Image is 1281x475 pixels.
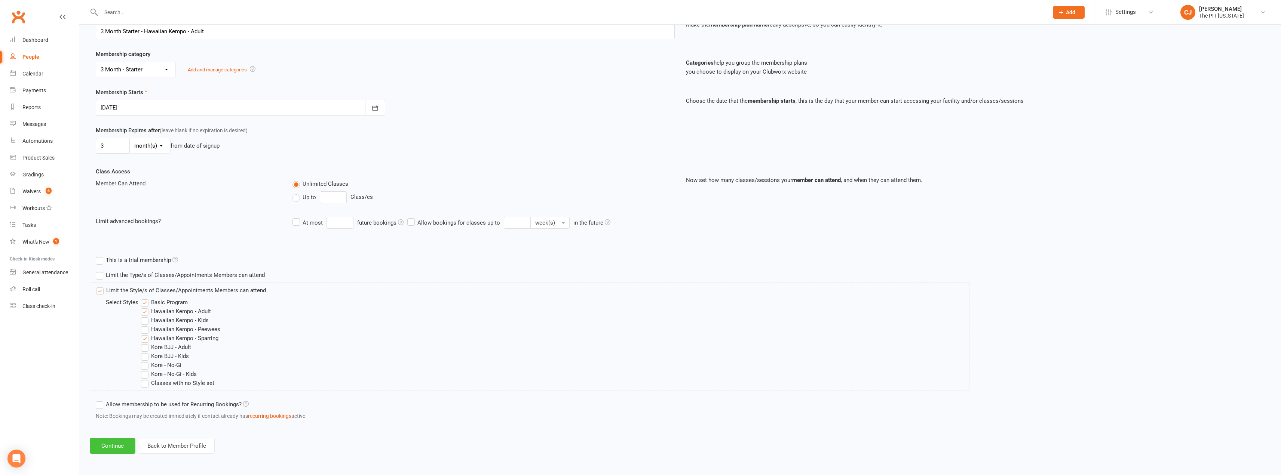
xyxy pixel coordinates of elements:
div: Tasks [22,222,36,228]
button: Allow bookings for classes up to in the future [530,217,570,229]
span: 1 [53,238,59,244]
p: help you group the membership plans you choose to display on your Clubworx website [686,58,1265,76]
div: Roll call [22,286,40,292]
div: [PERSON_NAME] [1199,6,1244,12]
a: Clubworx [9,7,28,26]
p: Choose the date that the , this is the day that your member can start accessing your facility and... [686,96,1265,105]
div: in the future [573,218,610,227]
p: Now set how many classes/sessions your , and when they can attend them. [686,176,1265,185]
a: Payments [10,82,79,99]
a: Add and manage categories [188,67,247,73]
div: Payments [22,87,46,93]
a: Tasks [10,217,79,234]
input: At mostfuture bookings [327,217,353,229]
a: Product Sales [10,149,79,166]
div: General attendance [22,269,68,275]
a: Gradings [10,166,79,183]
button: recurring bookings [248,412,291,420]
div: Workouts [22,205,45,211]
a: What's New1 [10,234,79,250]
span: Unlimited Classes [303,179,348,187]
div: Product Sales [22,155,55,161]
div: Note: Bookings may be created immediately if contact already has active [96,412,969,420]
div: Allow bookings for classes up to [417,218,500,227]
div: Calendar [22,71,43,77]
button: Continue [90,438,135,454]
label: Hawaiian Kempo - Kids [141,316,209,325]
div: CJ [1180,5,1195,20]
span: Add [1066,9,1075,15]
span: Up to [303,193,316,201]
a: Class kiosk mode [10,298,79,315]
label: Basic Program [141,298,188,307]
label: Membership category [96,50,150,59]
label: Kore BJJ - Kids [141,352,189,361]
input: Search... [99,7,1043,18]
div: Limit advanced bookings? [90,217,287,226]
label: Hawaiian Kempo - Peewees [141,325,220,334]
span: 6 [46,188,52,194]
label: Classes with no Style set [141,379,214,388]
label: Membership Expires after [96,126,248,135]
label: Limit the Type/s of Classes/Appointments Members can attend [96,271,265,280]
a: Automations [10,133,79,149]
div: Messages [22,121,46,127]
strong: membership starts [748,98,796,104]
a: Calendar [10,65,79,82]
strong: member can attend [792,177,841,183]
button: Back to Member Profile [139,438,215,454]
label: Kore - No-Gi [141,361,181,370]
div: Dashboard [22,37,48,43]
span: (leave blank if no expiration is desired) [160,127,248,133]
div: Member Can Attend [90,179,287,188]
span: Settings [1115,4,1136,21]
a: Reports [10,99,79,116]
div: Class/es [292,191,675,203]
button: Add [1053,6,1085,19]
div: Gradings [22,172,44,178]
div: Reports [22,104,41,110]
label: Limit the Style/s of Classes/Appointments Members can attend [96,286,266,295]
label: This is a trial membership [96,256,178,265]
strong: Categories [686,59,714,66]
input: Allow bookings for classes up to week(s) in the future [504,217,531,229]
a: People [10,49,79,65]
div: Class check-in [22,303,55,309]
label: Hawaiian Kempo - Sparring [141,334,218,343]
div: The PIT [US_STATE] [1199,12,1244,19]
div: Automations [22,138,53,144]
div: Waivers [22,188,41,194]
div: What's New [22,239,49,245]
a: Dashboard [10,32,79,49]
div: People [22,54,39,60]
label: Kore BJJ - Adult [141,343,191,352]
label: Allow membership to be used for Recurring Bookings? [96,400,249,409]
label: Kore - No-Gi - Kids [141,370,197,379]
strong: membership plan name [709,21,768,28]
a: Messages [10,116,79,133]
div: Open Intercom Messenger [7,450,25,468]
a: General attendance kiosk mode [10,264,79,281]
input: Enter membership name [96,24,675,39]
a: Roll call [10,281,79,298]
span: week(s) [535,219,555,226]
label: Class Access [96,167,130,176]
div: At most [303,218,323,227]
a: Workouts [10,200,79,217]
label: Hawaiian Kempo - Adult [141,307,211,316]
div: Select Styles [106,298,151,307]
div: from date of signup [171,141,220,150]
label: Membership Starts [96,88,147,97]
a: Waivers 6 [10,183,79,200]
div: future bookings [357,218,404,227]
